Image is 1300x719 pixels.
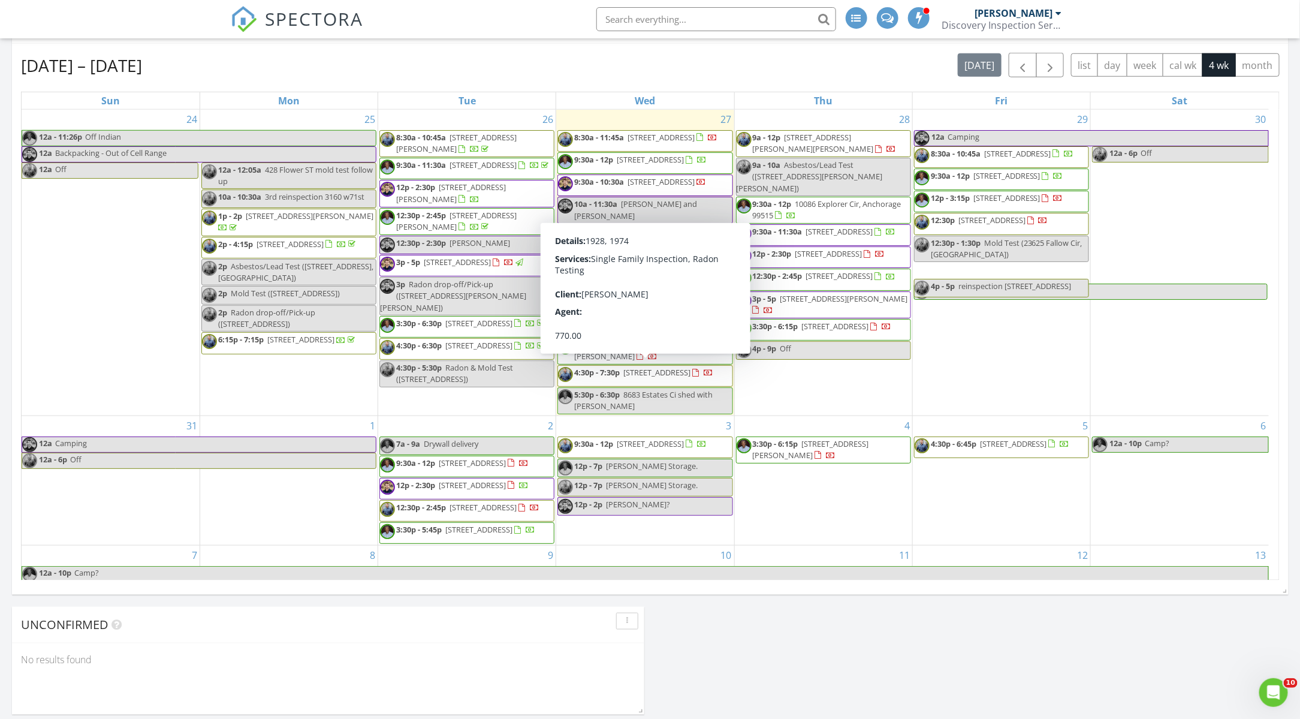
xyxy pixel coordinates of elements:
span: 1p - 2p [218,210,242,221]
img: e44247eb5d754dae85a57f7dac8df971.jpeg [558,226,573,241]
span: 4:30p - 6:30p [396,340,442,351]
img: e44247eb5d754dae85a57f7dac8df971.jpeg [202,239,217,254]
a: Go to August 25, 2025 [362,110,378,129]
img: e44247eb5d754dae85a57f7dac8df971.jpeg [22,163,37,178]
div: Discovery Inspection Services [942,19,1062,31]
span: 12a - 6p [1109,147,1138,162]
img: 45532e3d26bb4d59a13f8e15856718ef.jpeg [737,293,752,308]
span: [STREET_ADDRESS][PERSON_NAME] [396,210,517,232]
a: 3p - 5p [STREET_ADDRESS][PERSON_NAME] [736,291,911,318]
span: 4:30p - 7:30p [574,367,620,378]
a: 9:30a - 12p [STREET_ADDRESS] [914,169,1089,190]
span: [STREET_ADDRESS] [439,480,506,491]
a: Go to August 26, 2025 [540,110,556,129]
img: 45532e3d26bb4d59a13f8e15856718ef.jpeg [737,226,752,241]
img: david.jpg [558,339,573,354]
span: Mold Test (23625 Fallow Cir, [GEOGRAPHIC_DATA]) [931,237,1082,260]
span: Off [70,454,82,465]
span: [STREET_ADDRESS] [445,318,512,329]
span: [STREET_ADDRESS][PERSON_NAME] [396,132,517,154]
a: 12p - 2:30p [STREET_ADDRESS] [557,243,732,265]
span: Mold Test ([STREET_ADDRESS]) [231,288,340,299]
span: [STREET_ADDRESS][PERSON_NAME][PERSON_NAME] [753,132,874,154]
span: Camp? [1145,438,1169,449]
a: 9:30a - 11:30a [STREET_ADDRESS] [753,226,896,237]
img: 45532e3d26bb4d59a13f8e15856718ef.jpeg [22,437,37,452]
span: 12p - 3:15p [931,192,970,203]
td: Go to September 6, 2025 [1091,416,1269,546]
a: Go to August 24, 2025 [184,110,200,129]
a: 3:30p - 6:15p [STREET_ADDRESS] [736,319,911,341]
img: e44247eb5d754dae85a57f7dac8df971.jpeg [915,215,930,230]
span: 9:30a - 12p [931,170,970,181]
a: 12p - 2:30p [STREET_ADDRESS] [736,246,911,268]
span: [PERSON_NAME] [450,237,510,248]
a: 2p - 4:15p [STREET_ADDRESS] [201,237,376,258]
a: 3p - 5:15p [STREET_ADDRESS] [557,288,732,309]
a: 4:30p - 6:45p [STREET_ADDRESS] [914,437,1089,458]
a: Go to August 31, 2025 [184,416,200,435]
span: 12:30p - 1:30p [931,237,981,248]
a: Wednesday [632,92,657,109]
span: [STREET_ADDRESS] [973,192,1040,203]
span: 3p - 5p [753,293,777,304]
img: e44247eb5d754dae85a57f7dac8df971.jpeg [202,334,217,349]
span: 8:30a - 11:45a [574,132,624,143]
span: 12a [931,131,945,146]
a: 9:30a - 12p 10086 Explorer Cir, Anchorage 99515 [736,197,911,224]
a: 4:30p - 7:30p [STREET_ADDRESS] [574,367,713,378]
span: [STREET_ADDRESS] [613,290,680,300]
a: 9a - 12p [STREET_ADDRESS][PERSON_NAME][PERSON_NAME] [753,132,897,154]
span: 3p [396,279,405,290]
span: 12:30p - 2:45p [753,270,803,281]
span: [STREET_ADDRESS] [450,160,517,170]
span: 3rd reinspection 3160 w71st [265,191,364,202]
span: 12p - 2:30p [396,182,435,192]
img: david.jpg [737,198,752,213]
img: e44247eb5d754dae85a57f7dac8df971.jpeg [1093,147,1108,162]
img: e44247eb5d754dae85a57f7dac8df971.jpeg [202,191,217,206]
span: Asbestos/Lead Test ([STREET_ADDRESS][PERSON_NAME][PERSON_NAME]) [737,160,883,193]
a: Tuesday [456,92,478,109]
span: 4:30p - 5:30p [396,362,442,373]
a: 12:30p - 2:45p [STREET_ADDRESS] [753,270,896,281]
span: 12p - 3p [574,226,602,237]
a: 3:30p - 6:15p [STREET_ADDRESS] [753,321,892,332]
span: [STREET_ADDRESS][PERSON_NAME] [753,438,869,461]
img: david.jpg [558,389,573,404]
a: 12:30p - 3p [STREET_ADDRESS] [574,267,707,278]
img: 45532e3d26bb4d59a13f8e15856718ef.jpeg [380,257,395,272]
span: Radon drop-off/Pick-up ([STREET_ADDRESS]) [218,307,315,329]
a: 9:30a - 10:30a [STREET_ADDRESS] [557,175,732,196]
img: 45532e3d26bb4d59a13f8e15856718ef.jpeg [915,131,930,146]
span: 8683 Estates Ci shed with [PERSON_NAME] [574,389,713,411]
a: 9:30a - 12p [STREET_ADDRESS] [557,437,732,458]
a: 3p - 5p [STREET_ADDRESS][PERSON_NAME] [753,293,908,315]
span: [STREET_ADDRESS] [445,340,512,351]
td: Go to September 5, 2025 [912,416,1090,546]
span: [STREET_ADDRESS] [628,132,695,143]
a: 9:30a - 12p [STREET_ADDRESS] [931,170,1063,181]
span: 2p - 4:15p [218,239,253,249]
span: 12p - 7p [574,461,602,471]
a: 8:30a - 10:45a [STREET_ADDRESS] [931,148,1074,159]
img: 45532e3d26bb4d59a13f8e15856718ef.jpeg [380,237,395,252]
span: Off Indian [85,131,121,142]
span: 5:30p - 6:30p [574,389,620,400]
div: [PERSON_NAME] [975,7,1053,19]
span: 12a [38,147,53,162]
span: 8:30a - 10:45a [931,148,981,159]
span: 12:30p - 2:30p [396,237,446,248]
span: [PERSON_NAME] Storage. [606,480,698,491]
img: david.jpg [22,131,37,146]
span: Off [55,164,67,175]
span: 9:30a - 11:30a [753,226,803,237]
img: 45532e3d26bb4d59a13f8e15856718ef.jpeg [380,182,395,197]
td: Go to September 2, 2025 [378,416,556,546]
span: 10a - 11:30a [574,198,617,209]
span: Asbestos/Lead Test ([STREET_ADDRESS], [GEOGRAPHIC_DATA]) [218,261,373,283]
a: 9:30a - 12p [STREET_ADDRESS] [396,458,529,468]
span: 12p - 7p [574,480,602,491]
a: 2p - 4:15p [STREET_ADDRESS] [218,239,358,249]
img: e44247eb5d754dae85a57f7dac8df971.jpeg [202,164,217,179]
